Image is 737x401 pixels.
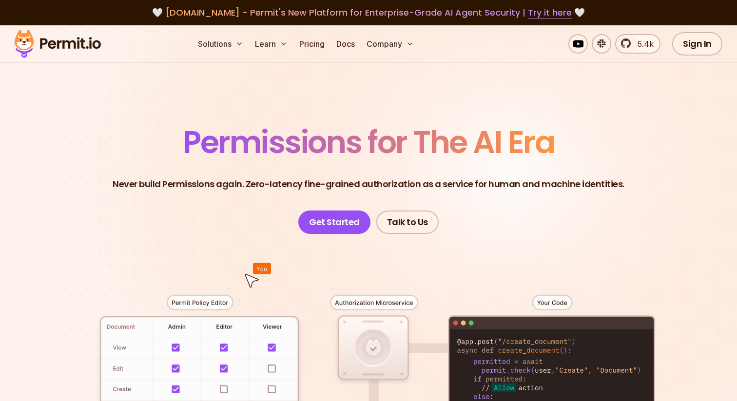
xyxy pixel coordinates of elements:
[194,34,247,54] button: Solutions
[165,6,572,19] span: [DOMAIN_NAME] - Permit's New Platform for Enterprise-Grade AI Agent Security |
[376,210,439,234] a: Talk to Us
[632,38,654,50] span: 5.4k
[298,210,370,234] a: Get Started
[332,34,359,54] a: Docs
[10,27,105,60] img: Permit logo
[251,34,291,54] button: Learn
[295,34,329,54] a: Pricing
[672,32,722,56] a: Sign In
[113,177,624,191] p: Never build Permissions again. Zero-latency fine-grained authorization as a service for human and...
[183,120,554,164] span: Permissions for The AI Era
[363,34,418,54] button: Company
[23,6,714,19] div: 🤍 🤍
[528,6,572,19] a: Try it here
[615,34,660,54] a: 5.4k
